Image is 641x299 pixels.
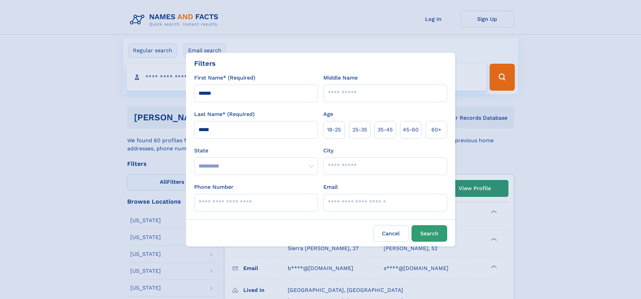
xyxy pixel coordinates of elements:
label: Last Name* (Required) [194,110,255,118]
label: Middle Name [323,74,358,82]
label: Phone Number [194,183,234,191]
span: 35‑45 [378,126,393,134]
span: 45‑60 [403,126,419,134]
label: Cancel [373,225,409,242]
button: Search [412,225,447,242]
label: First Name* (Required) [194,74,255,82]
span: 18‑25 [327,126,341,134]
label: Email [323,183,338,191]
label: City [323,147,333,155]
span: 25‑35 [352,126,367,134]
label: Age [323,110,333,118]
div: Filters [194,58,216,68]
label: State [194,147,318,155]
span: 60+ [431,126,441,134]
